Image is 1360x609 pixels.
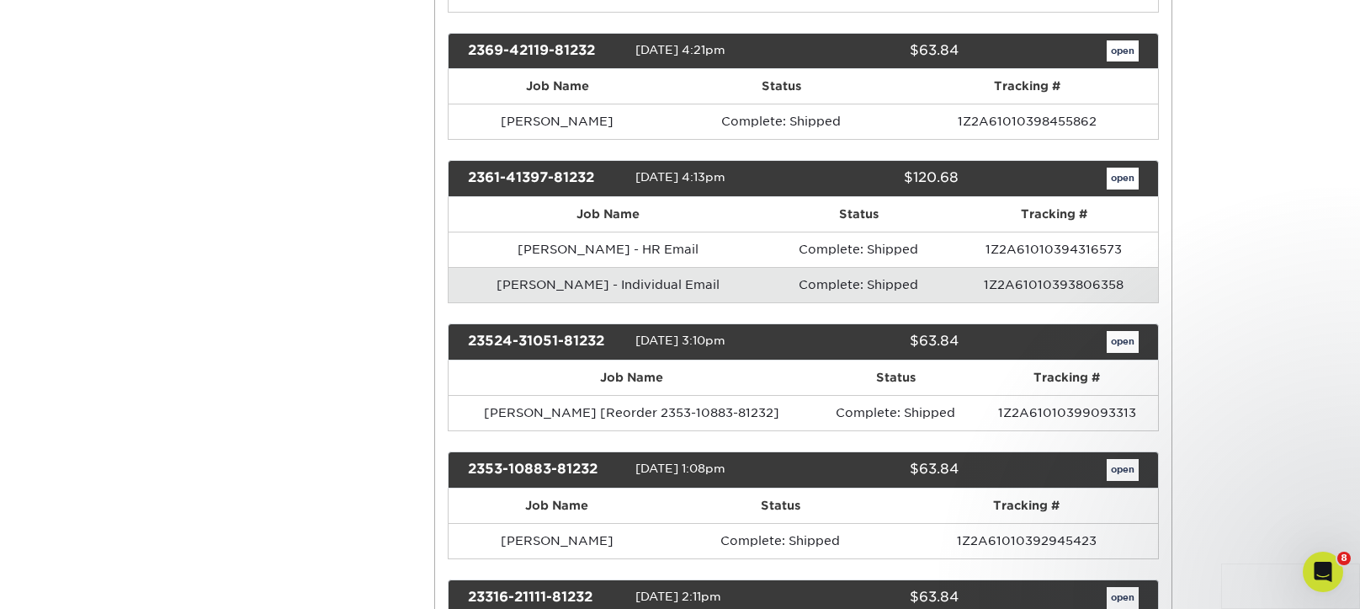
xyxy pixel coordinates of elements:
th: Tracking # [896,69,1159,104]
div: $63.84 [790,40,970,62]
td: [PERSON_NAME] - Individual Email [449,267,768,302]
div: $63.84 [790,587,970,609]
td: 1Z2A61010398455862 [896,104,1159,139]
span: [DATE] 1:08pm [635,462,725,475]
a: open [1107,459,1139,481]
th: Tracking # [949,197,1158,232]
div: $63.84 [790,331,970,353]
span: [DATE] 4:13pm [635,171,725,184]
td: Complete: Shipped [768,232,949,267]
th: Status [768,197,949,232]
td: Complete: Shipped [666,523,895,558]
div: 23524-31051-81232 [455,331,635,353]
a: open [1107,587,1139,609]
div: 23316-21111-81232 [455,587,635,609]
td: [PERSON_NAME] [Reorder 2353-10883-81232] [449,395,815,430]
th: Status [815,361,976,395]
span: 8 [1337,552,1351,565]
td: Complete: Shipped [815,395,976,430]
th: Tracking # [976,361,1158,395]
th: Status [667,69,896,104]
span: [DATE] 2:11pm [635,590,721,603]
td: [PERSON_NAME] - HR Email [449,232,768,267]
iframe: Intercom live chat [1303,552,1343,592]
span: [DATE] 4:21pm [635,43,725,56]
td: 1Z2A61010392945423 [895,523,1158,558]
span: [DATE] 3:10pm [635,334,725,347]
td: 1Z2A61010399093313 [976,395,1158,430]
div: 2361-41397-81232 [455,168,635,190]
a: open [1107,168,1139,190]
th: Tracking # [895,489,1158,523]
a: open [1107,331,1139,353]
div: 2353-10883-81232 [455,459,635,481]
a: open [1107,40,1139,62]
td: 1Z2A61010394316573 [949,232,1158,267]
td: Complete: Shipped [667,104,896,139]
td: 1Z2A61010393806358 [949,267,1158,302]
td: [PERSON_NAME] [449,523,667,558]
div: 2369-42119-81232 [455,40,635,62]
th: Job Name [449,69,667,104]
td: Complete: Shipped [768,267,949,302]
div: $63.84 [790,459,970,481]
th: Job Name [449,197,768,232]
th: Status [666,489,895,523]
div: $120.68 [790,168,970,190]
th: Job Name [449,489,667,523]
th: Job Name [449,361,815,395]
td: [PERSON_NAME] [449,104,667,139]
